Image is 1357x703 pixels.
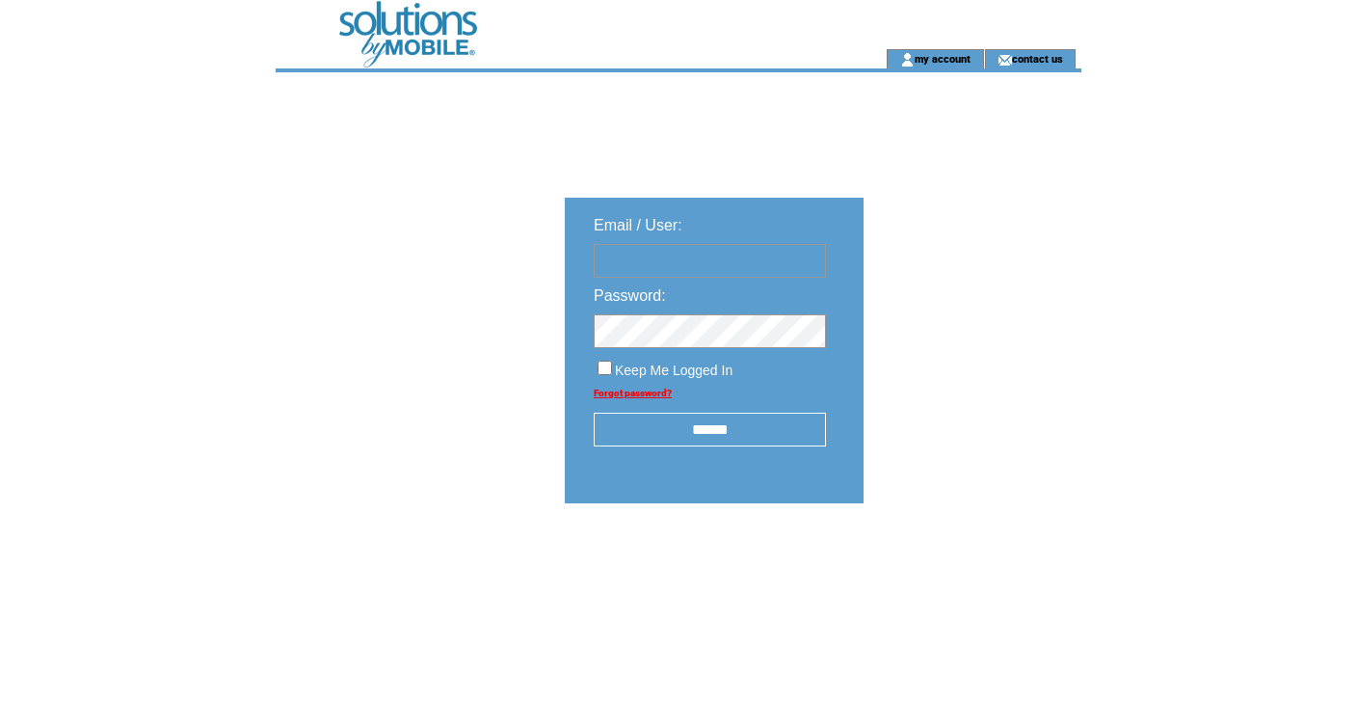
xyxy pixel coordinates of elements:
[1012,52,1063,65] a: contact us
[919,552,1016,576] img: transparent.png;jsessionid=83B5F6F60D78EE267A01D2B3A0F43D79
[615,363,732,378] span: Keep Me Logged In
[594,388,672,398] a: Forgot password?
[915,52,971,65] a: my account
[594,217,682,233] span: Email / User:
[998,52,1012,68] img: contact_us_icon.gif;jsessionid=83B5F6F60D78EE267A01D2B3A0F43D79
[900,52,915,68] img: account_icon.gif;jsessionid=83B5F6F60D78EE267A01D2B3A0F43D79
[594,287,666,304] span: Password:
